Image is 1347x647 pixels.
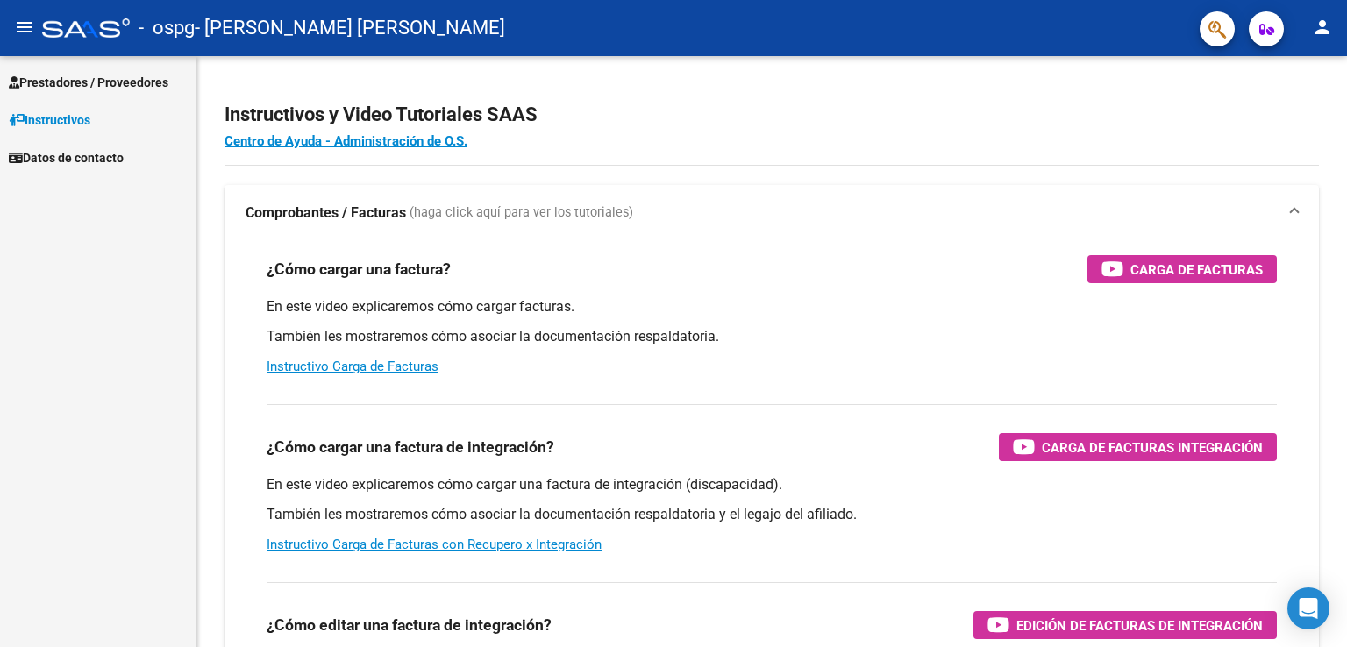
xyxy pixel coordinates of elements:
[267,435,554,459] h3: ¿Cómo cargar una factura de integración?
[267,475,1277,494] p: En este video explicaremos cómo cargar una factura de integración (discapacidad).
[1287,587,1329,629] div: Open Intercom Messenger
[9,73,168,92] span: Prestadores / Proveedores
[267,613,552,637] h3: ¿Cómo editar una factura de integración?
[267,297,1277,316] p: En este video explicaremos cómo cargar facturas.
[267,537,602,552] a: Instructivo Carga de Facturas con Recupero x Integración
[224,133,467,149] a: Centro de Ayuda - Administración de O.S.
[14,17,35,38] mat-icon: menu
[973,611,1277,639] button: Edición de Facturas de integración
[1042,437,1263,459] span: Carga de Facturas Integración
[1312,17,1333,38] mat-icon: person
[246,203,406,223] strong: Comprobantes / Facturas
[1016,615,1263,636] span: Edición de Facturas de integración
[1130,259,1263,281] span: Carga de Facturas
[267,359,438,374] a: Instructivo Carga de Facturas
[9,148,124,167] span: Datos de contacto
[1087,255,1277,283] button: Carga de Facturas
[267,505,1277,524] p: También les mostraremos cómo asociar la documentación respaldatoria y el legajo del afiliado.
[9,110,90,130] span: Instructivos
[267,327,1277,346] p: También les mostraremos cómo asociar la documentación respaldatoria.
[195,9,505,47] span: - [PERSON_NAME] [PERSON_NAME]
[410,203,633,223] span: (haga click aquí para ver los tutoriales)
[999,433,1277,461] button: Carga de Facturas Integración
[224,185,1319,241] mat-expansion-panel-header: Comprobantes / Facturas (haga click aquí para ver los tutoriales)
[224,98,1319,132] h2: Instructivos y Video Tutoriales SAAS
[267,257,451,281] h3: ¿Cómo cargar una factura?
[139,9,195,47] span: - ospg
